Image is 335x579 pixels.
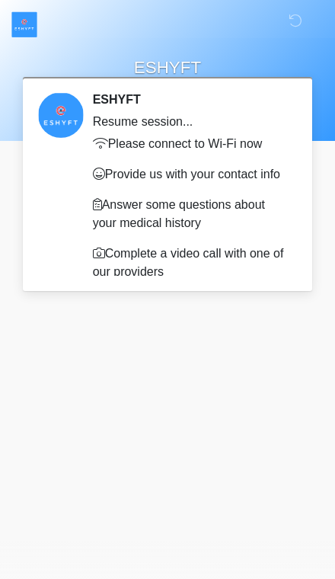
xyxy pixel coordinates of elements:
p: Answer some questions about your medical history [93,196,286,232]
p: Please connect to Wi-Fi now [93,135,286,153]
p: Complete a video call with one of our providers [93,245,286,281]
div: Resume session... [93,113,286,131]
h2: ESHYFT [93,92,286,107]
p: Provide us with your contact info [93,165,286,184]
h1: ESHYFT [15,55,320,77]
img: Agent Avatar [38,92,84,138]
img: ESHYFT Logo [11,11,37,37]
